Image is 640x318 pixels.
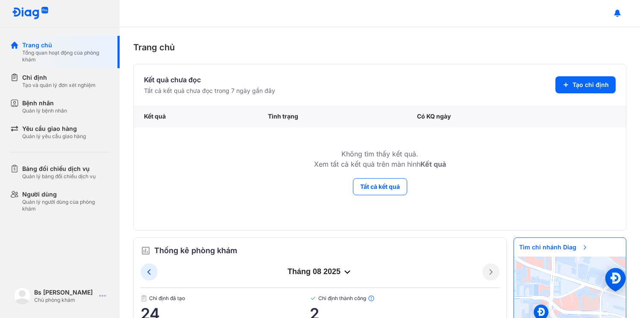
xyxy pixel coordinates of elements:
[22,99,67,107] div: Bệnh nhân
[22,107,67,114] div: Quản lý bệnh nhân
[14,287,31,304] img: logo
[572,81,609,89] span: Tạo chỉ định
[141,295,147,302] img: document.50c4cfd0.svg
[258,105,407,127] div: Tình trạng
[22,124,86,133] div: Yêu cầu giao hàng
[407,105,566,127] div: Có KQ ngày
[22,173,96,180] div: Quản lý bảng đối chiếu dịch vụ
[34,297,96,304] div: Chủ phòng khám
[22,41,109,49] div: Trang chủ
[34,288,96,297] div: Bs [PERSON_NAME]
[420,160,446,168] b: Kết quả
[22,82,96,89] div: Tạo và quản lý đơn xét nghiệm
[353,178,407,195] button: Tất cả kết quả
[22,133,86,140] div: Quản lý yêu cầu giao hàng
[133,41,626,54] div: Trang chủ
[22,165,96,173] div: Bảng đối chiếu dịch vụ
[514,238,593,257] span: Tìm chi nhánh Diag
[154,245,237,257] span: Thống kê phòng khám
[555,76,616,93] button: Tạo chỉ định
[12,7,49,20] img: logo
[310,295,317,302] img: checked-green.01cc79e0.svg
[144,87,275,95] div: Tất cả kết quả chưa đọc trong 7 ngày gần đây
[22,73,96,82] div: Chỉ định
[141,295,310,302] span: Chỉ định đã tạo
[141,246,151,256] img: order.5a6da16c.svg
[22,199,109,212] div: Quản lý người dùng của phòng khám
[144,75,275,85] div: Kết quả chưa đọc
[22,190,109,199] div: Người dùng
[368,295,375,302] img: info.7e716105.svg
[134,105,258,127] div: Kết quả
[134,127,626,178] td: Không tìm thấy kết quả. Xem tất cả kết quả trên màn hình
[158,267,482,277] div: tháng 08 2025
[310,295,499,302] span: Chỉ định thành công
[22,49,109,63] div: Tổng quan hoạt động của phòng khám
